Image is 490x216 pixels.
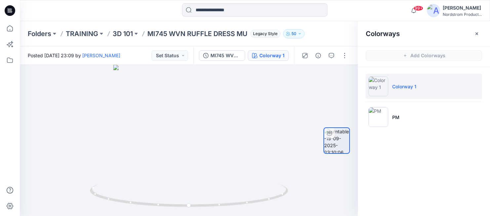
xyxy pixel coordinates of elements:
[210,52,241,59] div: MI745 WVN RUFFLE DRESS
[368,76,388,96] img: Colorway 1
[443,4,482,12] div: [PERSON_NAME]
[248,50,289,61] button: Colorway 1
[291,30,296,37] p: 50
[392,83,416,90] p: Colorway 1
[247,29,281,38] button: Legacy Style
[324,128,349,153] img: turntable-19-09-2025-23:10:06
[113,29,133,38] a: 3D 101
[28,52,120,59] span: Posted [DATE] 23:09 by
[250,30,281,38] span: Legacy Style
[368,107,388,127] img: PM
[147,29,247,38] p: MI745 WVN RUFFLE DRESS MU
[413,6,423,11] span: 99+
[259,52,284,59] div: Colorway 1
[283,29,305,38] button: 50
[443,12,482,17] div: Nordstrom Product...
[392,114,399,121] p: PM
[427,4,440,17] img: avatar
[313,50,323,61] button: Details
[28,29,51,38] a: Folders
[366,30,400,38] h2: Colorways
[66,29,98,38] a: TRAINING
[199,50,245,61] button: MI745 WVN RUFFLE DRESS
[82,53,120,58] a: [PERSON_NAME]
